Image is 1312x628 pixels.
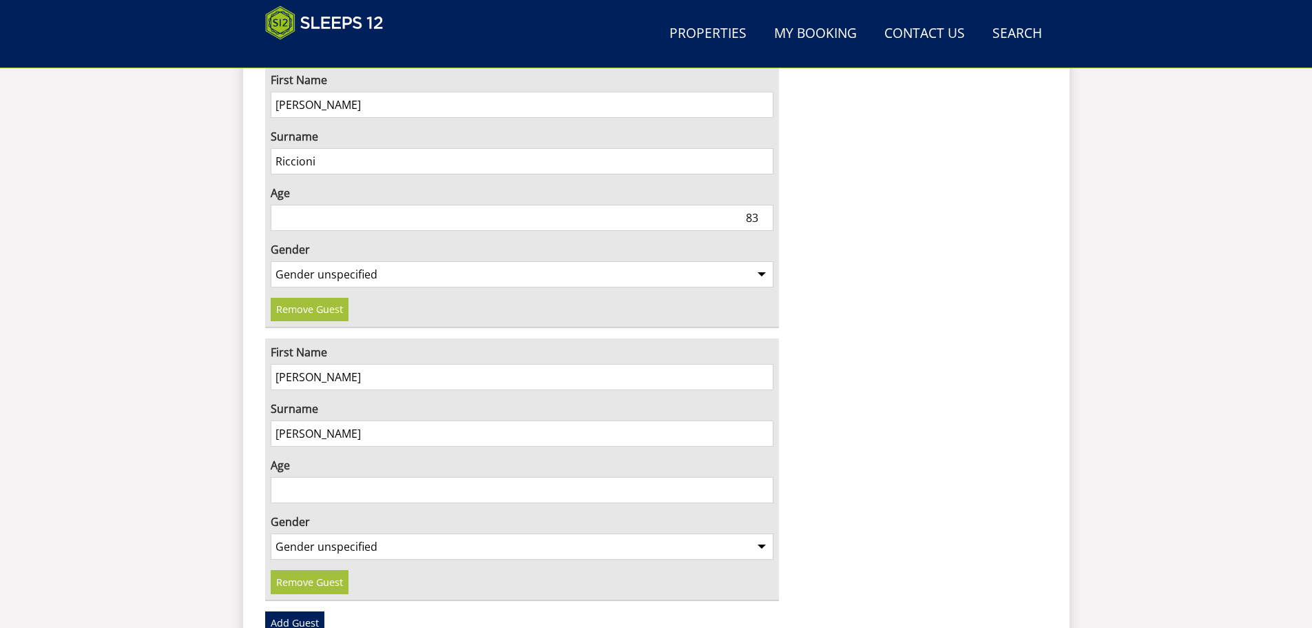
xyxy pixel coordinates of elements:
a: My Booking [769,19,862,50]
a: Properties [664,19,752,50]
label: Surname [271,401,774,417]
a: Remove Guest [271,570,348,594]
label: Age [271,457,774,474]
input: Surname [271,148,774,174]
label: First Name [271,72,774,88]
label: Age [271,185,774,201]
label: Surname [271,128,774,145]
label: Gender [271,241,774,258]
input: Forename [271,364,774,390]
input: Surname [271,421,774,447]
label: Gender [271,514,774,530]
label: First Name [271,344,774,361]
img: Sleeps 12 [265,6,384,40]
a: Search [987,19,1048,50]
a: Contact Us [879,19,970,50]
iframe: Customer reviews powered by Trustpilot [258,48,403,60]
a: Remove Guest [271,298,348,321]
input: Forename [271,92,774,118]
